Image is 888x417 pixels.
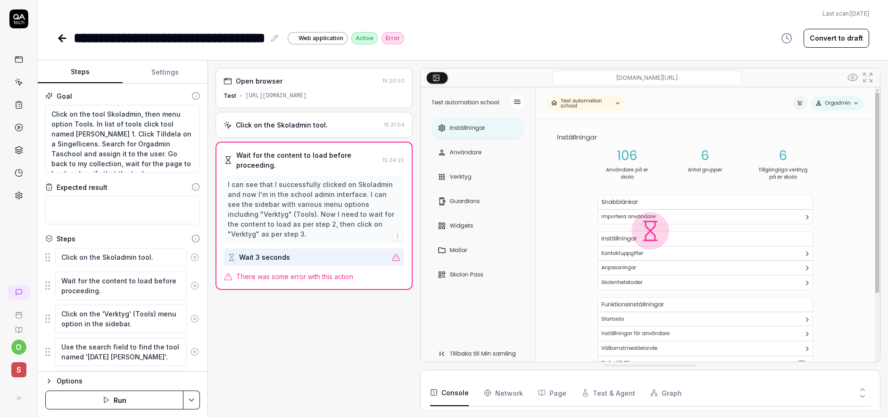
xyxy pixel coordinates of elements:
[123,61,207,84] button: Settings
[430,380,469,406] button: Console
[822,9,869,18] span: Last scan:
[11,340,26,355] button: o
[57,91,72,101] div: Goal
[850,10,869,17] time: [DATE]
[4,304,33,319] a: Book a call with us
[38,61,123,84] button: Steps
[538,380,566,406] button: Page
[11,362,26,377] span: S
[484,380,523,406] button: Network
[299,34,343,43] span: Web application
[239,252,290,262] div: Wait 3 seconds
[45,304,200,333] div: Suggestions
[246,92,307,100] div: [URL][DOMAIN_NAME]
[236,120,328,130] div: Click on the Skoladmin tool.
[4,355,33,379] button: S
[822,9,869,18] button: Last scan:[DATE]
[236,150,379,170] div: Wait for the content to load before proceeding.
[421,87,880,375] img: Screenshot
[224,92,236,100] div: Test
[236,272,353,281] span: There was some error with this action
[650,380,682,406] button: Graph
[57,182,108,192] div: Expected result
[382,77,405,84] time: 15:20:50
[45,247,200,267] div: Suggestions
[581,380,635,406] button: Test & Agent
[45,370,200,400] div: Suggestions
[57,375,200,387] div: Options
[860,70,875,85] button: Open in full screen
[228,179,400,239] div: I can see that I successfully clicked on Skoladmin and now I'm in the school admin interface. I c...
[236,76,282,86] div: Open browser
[384,121,405,128] time: 15:21:04
[4,319,33,334] a: Documentation
[45,271,200,300] div: Suggestions
[45,337,200,366] div: Suggestions
[382,157,404,163] time: 15:24:22
[288,32,348,44] a: Web application
[187,276,203,295] button: Remove step
[845,70,860,85] button: Show all interative elements
[804,29,869,48] button: Convert to draft
[45,375,200,387] button: Options
[351,32,378,44] div: Active
[382,32,404,44] div: Error
[187,342,203,361] button: Remove step
[187,248,203,267] button: Remove step
[8,285,30,300] a: New conversation
[775,29,798,48] button: View version history
[45,391,183,409] button: Run
[187,309,203,328] button: Remove step
[57,234,75,244] div: Steps
[224,248,404,266] button: Wait 3 seconds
